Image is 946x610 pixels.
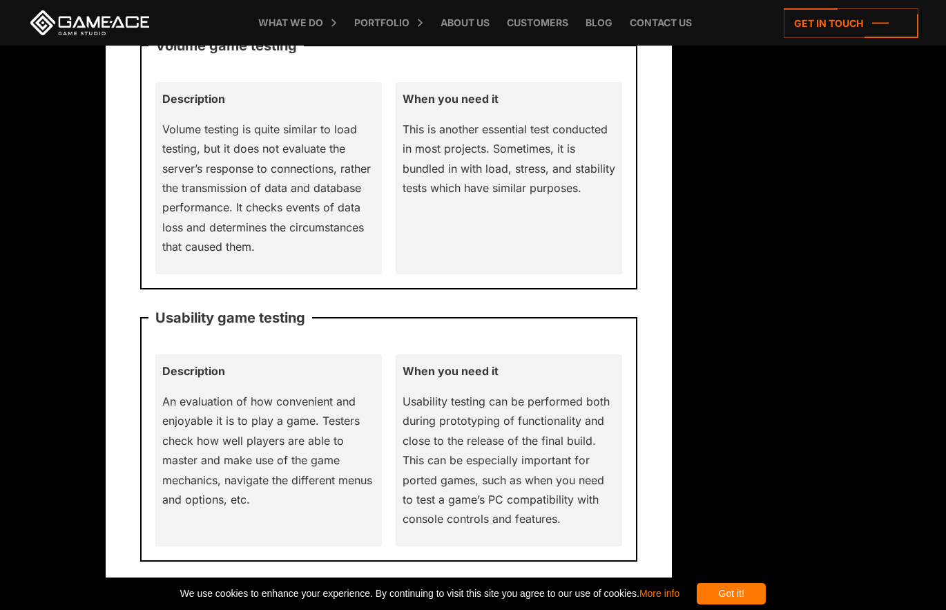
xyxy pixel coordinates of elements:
p: Description [162,89,375,108]
p: This is another essential test conducted in most projects. Sometimes, it is bundled in with load,... [403,120,615,198]
p: When you need it [403,89,615,108]
p: Volume testing is quite similar to load testing, but it does not evaluate the server’s response t... [162,120,375,257]
span: We use cookies to enhance your experience. By continuing to visit this site you agree to our use ... [180,583,679,604]
p: Description [162,361,375,381]
p: Compliance game testing [148,571,334,610]
a: More info [639,588,679,599]
p: Usability testing can be performed both during prototyping of functionality and close to the rele... [403,392,615,529]
p: Volume game testing [148,27,304,66]
p: Usability game testing [148,299,312,338]
a: Get in touch [784,8,918,38]
p: An evaluation of how convenient and enjoyable it is to play a game. Testers check how well player... [162,392,375,510]
div: Got it! [697,583,766,604]
p: When you need it [403,361,615,381]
